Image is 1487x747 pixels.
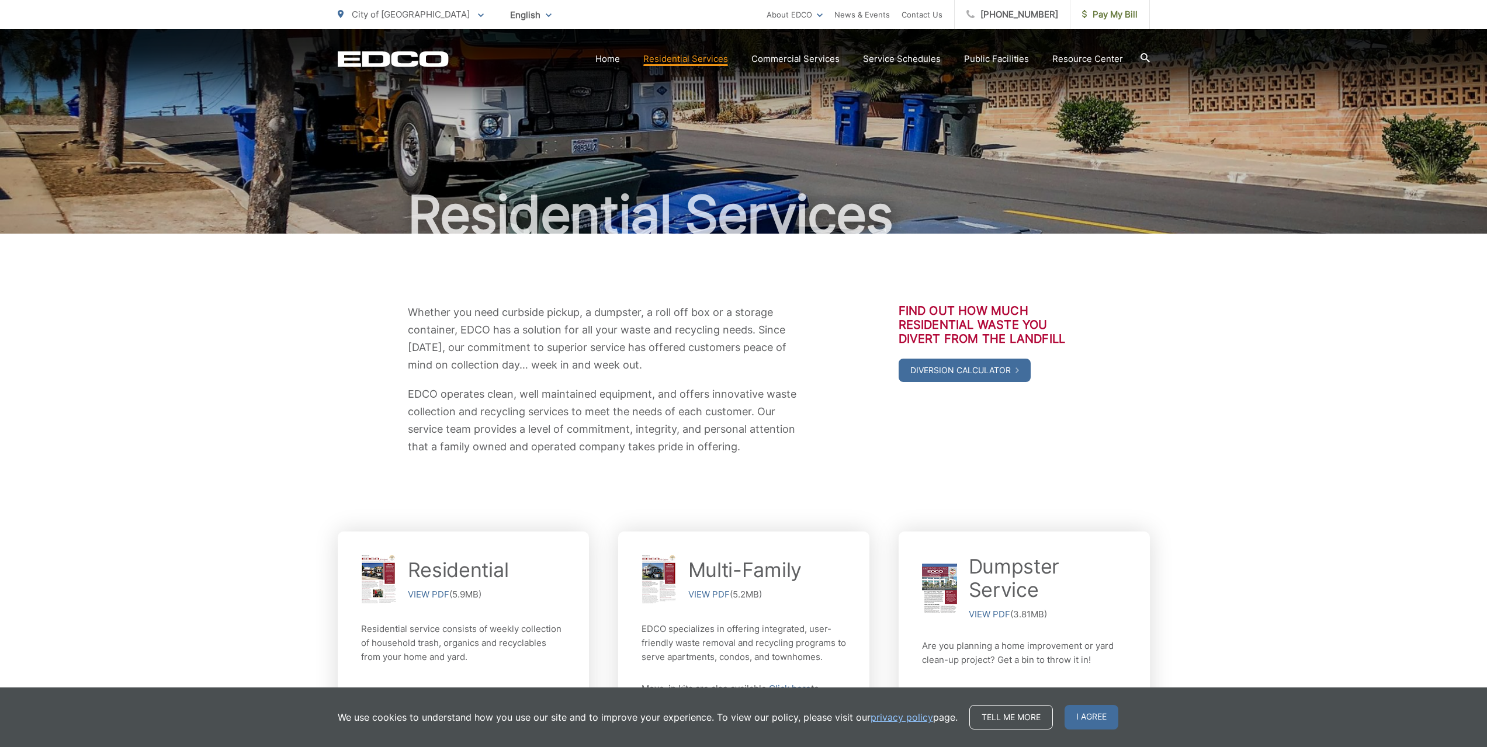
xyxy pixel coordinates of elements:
p: Are you planning a home improvement or yard clean-up project? Get a bin to throw it in! [922,639,1126,667]
a: Contact Us [902,8,942,22]
a: Diversion Calculator [899,359,1031,382]
a: Tell me more [969,705,1053,729]
p: (5.2MB) [688,588,802,602]
a: VIEW PDF [688,588,730,602]
p: EDCO specializes in offering integrated, user-friendly waste removal and recycling programs to se... [642,622,846,664]
a: VIEW PDF [408,588,449,602]
a: Dumpster Service [969,555,1126,602]
a: privacy policy [871,710,933,724]
a: Resource Center [1052,52,1123,66]
img: city-el-cajon-mf-thumb.png [642,555,677,604]
p: Move-in kits are also available. to download. [642,682,846,710]
a: Temporary Dumpster [922,685,1126,710]
a: Service Schedules [863,52,941,66]
img: city-el-cajon-res-thumb.png [361,555,396,604]
a: EDCD logo. Return to the homepage. [338,51,449,67]
p: (3.81MB) [969,607,1126,621]
p: Residential service consists of weekly collection of household trash, organics and recyclables fr... [361,622,566,664]
a: Public Facilities [964,52,1029,66]
a: About EDCO [767,8,823,22]
span: English [501,5,560,25]
h1: Residential Services [338,186,1150,244]
a: Multi-Family [688,558,802,582]
span: City of [GEOGRAPHIC_DATA] [352,9,470,20]
a: Recycling [361,682,566,707]
h3: Find out how much residential waste you divert from the landfill [899,304,1080,346]
p: We use cookies to understand how you use our site and to improve your experience. To view our pol... [338,710,958,724]
span: Pay My Bill [1082,8,1138,22]
a: Click here [769,682,811,696]
span: I agree [1065,705,1118,729]
p: (5.9MB) [408,588,509,602]
a: News & Events [834,8,890,22]
p: EDCO operates clean, well maintained equipment, and offers innovative waste collection and recycl... [408,385,799,456]
p: Whether you need curbside pickup, a dumpster, a roll off box or a storage container, EDCO has a s... [408,304,799,374]
a: Home [595,52,620,66]
a: Commercial Services [751,52,840,66]
img: 5693.png [922,564,957,613]
a: Residential [408,558,509,582]
a: Residential Services [643,52,728,66]
a: VIEW PDF [969,607,1010,621]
